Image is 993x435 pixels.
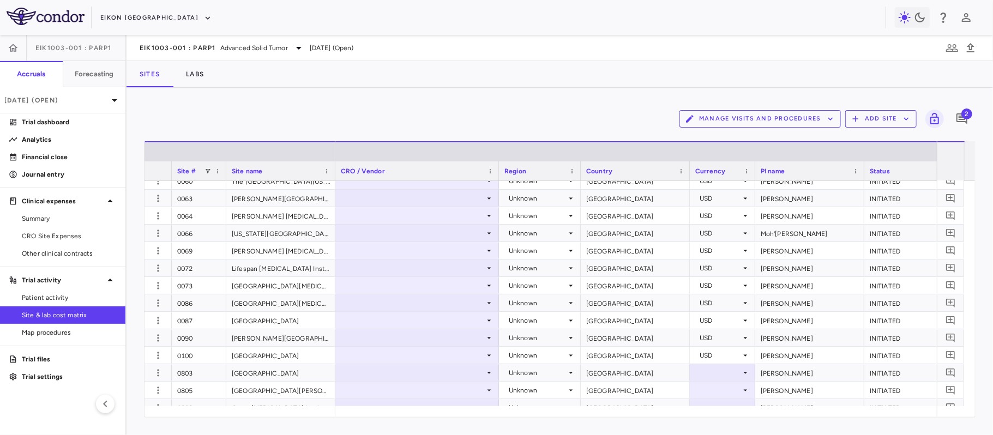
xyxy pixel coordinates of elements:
[755,259,864,276] div: [PERSON_NAME]
[946,333,956,343] svg: Add comment
[172,242,226,259] div: 0069
[864,242,946,259] div: INITIATED
[943,191,958,206] button: Add comment
[946,315,956,325] svg: Add comment
[226,382,335,398] div: [GEOGRAPHIC_DATA][PERSON_NAME][MEDICAL_DATA]-University Health Network
[755,277,864,294] div: [PERSON_NAME]
[864,382,946,398] div: INITIATED
[509,364,567,382] div: Unknown
[22,293,117,303] span: Patient activity
[7,8,85,25] img: logo-full-SnFGN8VE.png
[943,313,958,328] button: Add comment
[226,207,335,224] div: [PERSON_NAME] [MEDICAL_DATA] Institute
[700,312,741,329] div: USD
[173,61,217,87] button: Labs
[845,110,917,128] button: Add Site
[226,190,335,207] div: [PERSON_NAME][GEOGRAPHIC_DATA][MEDICAL_DATA]
[509,294,567,312] div: Unknown
[22,152,117,162] p: Financial close
[581,399,690,416] div: [GEOGRAPHIC_DATA]
[504,167,526,175] span: Region
[509,225,567,242] div: Unknown
[226,225,335,241] div: [US_STATE][GEOGRAPHIC_DATA] - [GEOGRAPHIC_DATA][MEDICAL_DATA]
[226,259,335,276] div: Lifespan [MEDICAL_DATA] Institute
[226,347,335,364] div: [GEOGRAPHIC_DATA]
[943,400,958,415] button: Add comment
[955,112,968,125] svg: Add comment
[581,382,690,398] div: [GEOGRAPHIC_DATA]
[232,167,262,175] span: Site name
[22,354,117,364] p: Trial files
[581,190,690,207] div: [GEOGRAPHIC_DATA]
[22,170,117,179] p: Journal entry
[864,259,946,276] div: INITIATED
[22,196,104,206] p: Clinical expenses
[864,399,946,416] div: INITIATED
[22,310,117,320] span: Site & lab cost matrix
[581,347,690,364] div: [GEOGRAPHIC_DATA]
[172,225,226,241] div: 0066
[509,190,567,207] div: Unknown
[172,382,226,398] div: 0805
[509,312,567,329] div: Unknown
[172,207,226,224] div: 0064
[943,226,958,240] button: Add comment
[22,328,117,337] span: Map procedures
[761,167,785,175] span: PI name
[943,208,958,223] button: Add comment
[581,277,690,294] div: [GEOGRAPHIC_DATA]
[581,207,690,224] div: [GEOGRAPHIC_DATA]
[864,277,946,294] div: INITIATED
[755,399,864,416] div: [PERSON_NAME]
[946,367,956,378] svg: Add comment
[943,383,958,397] button: Add comment
[4,95,108,105] p: [DATE] (Open)
[581,172,690,189] div: [GEOGRAPHIC_DATA]
[75,69,114,79] h6: Forecasting
[755,172,864,189] div: [PERSON_NAME]
[35,44,112,52] span: EIK1003-001 : PARP1
[226,172,335,189] div: The [GEOGRAPHIC_DATA][US_STATE][MEDICAL_DATA]
[946,402,956,413] svg: Add comment
[586,167,612,175] span: Country
[581,312,690,329] div: [GEOGRAPHIC_DATA]
[22,214,117,223] span: Summary
[700,259,741,277] div: USD
[755,329,864,346] div: [PERSON_NAME]
[943,365,958,380] button: Add comment
[700,277,741,294] div: USD
[943,295,958,310] button: Add comment
[864,364,946,381] div: INITIATED
[755,364,864,381] div: [PERSON_NAME]
[953,110,971,128] button: Add comment
[172,277,226,294] div: 0073
[700,347,741,364] div: USD
[140,44,216,52] span: EIK1003-001 : PARP1
[226,277,335,294] div: [GEOGRAPHIC_DATA][MEDICAL_DATA] - [GEOGRAPHIC_DATA][US_STATE]
[864,172,946,189] div: INITIATED
[864,294,946,311] div: INITIATED
[509,207,567,225] div: Unknown
[172,259,226,276] div: 0072
[679,110,841,128] button: Manage Visits and Procedures
[755,347,864,364] div: [PERSON_NAME]
[755,190,864,207] div: [PERSON_NAME]
[946,176,956,186] svg: Add comment
[226,242,335,259] div: [PERSON_NAME] [MEDICAL_DATA]
[509,242,567,259] div: Unknown
[943,278,958,293] button: Add comment
[172,364,226,381] div: 0803
[700,172,741,190] div: USD
[22,117,117,127] p: Trial dashboard
[226,294,335,311] div: [GEOGRAPHIC_DATA][MEDICAL_DATA]
[946,263,956,273] svg: Add comment
[755,294,864,311] div: [PERSON_NAME]
[700,225,741,242] div: USD
[581,294,690,311] div: [GEOGRAPHIC_DATA]
[22,249,117,258] span: Other clinical contracts
[695,167,725,175] span: Currency
[172,172,226,189] div: 0060
[700,190,741,207] div: USD
[509,382,567,399] div: Unknown
[943,261,958,275] button: Add comment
